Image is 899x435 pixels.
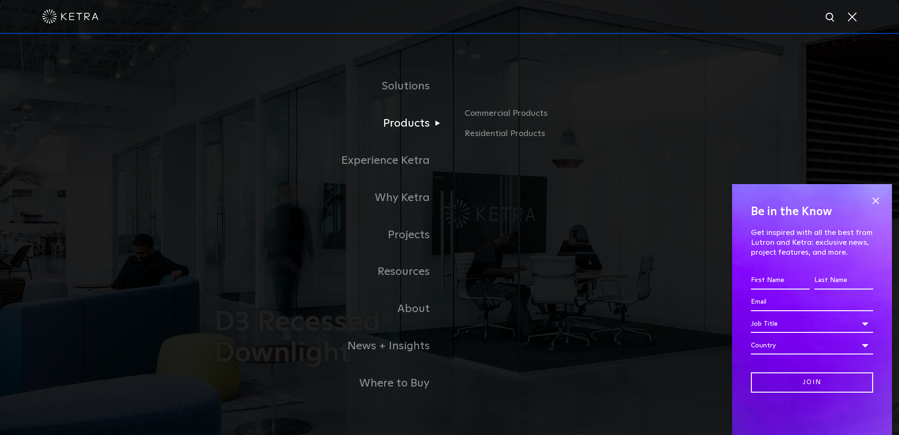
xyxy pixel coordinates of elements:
[214,68,449,105] a: Solutions
[814,272,873,290] input: Last Name
[214,365,449,402] a: Where to Buy
[751,203,873,221] h4: Be in the Know
[214,179,449,217] a: Why Ketra
[214,290,449,328] a: About
[465,106,685,127] a: Commercial Products
[214,142,449,179] a: Experience Ketra
[214,328,449,365] a: News + Insights
[751,372,873,393] input: Join
[751,228,873,257] p: Get inspired with all the best from Lutron and Ketra: exclusive news, project features, and more.
[214,253,449,290] a: Resources
[214,68,685,402] div: Navigation Menu
[42,9,99,24] img: ketra-logo-2019-white
[214,217,449,254] a: Projects
[214,105,449,142] a: Products
[751,293,873,311] input: Email
[751,315,873,333] div: Job Title
[825,12,836,24] img: search icon
[751,337,873,354] div: Country
[751,272,810,290] input: First Name
[465,127,685,141] a: Residential Products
